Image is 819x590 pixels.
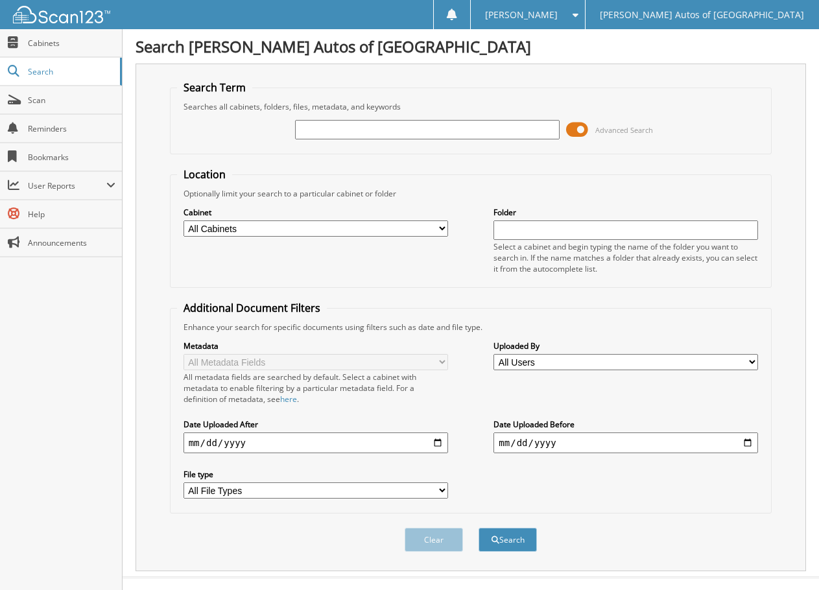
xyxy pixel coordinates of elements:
[28,180,106,191] span: User Reports
[177,188,765,199] div: Optionally limit your search to a particular cabinet or folder
[493,432,758,453] input: end
[28,237,115,248] span: Announcements
[177,167,232,182] legend: Location
[28,209,115,220] span: Help
[493,207,758,218] label: Folder
[405,528,463,552] button: Clear
[136,36,806,57] h1: Search [PERSON_NAME] Autos of [GEOGRAPHIC_DATA]
[485,11,558,19] span: [PERSON_NAME]
[28,152,115,163] span: Bookmarks
[184,419,448,430] label: Date Uploaded After
[479,528,537,552] button: Search
[184,207,448,218] label: Cabinet
[493,241,758,274] div: Select a cabinet and begin typing the name of the folder you want to search in. If the name match...
[177,322,765,333] div: Enhance your search for specific documents using filters such as date and file type.
[177,101,765,112] div: Searches all cabinets, folders, files, metadata, and keywords
[13,6,110,23] img: scan123-logo-white.svg
[493,419,758,430] label: Date Uploaded Before
[28,66,113,77] span: Search
[184,469,448,480] label: File type
[493,340,758,351] label: Uploaded By
[184,372,448,405] div: All metadata fields are searched by default. Select a cabinet with metadata to enable filtering b...
[184,340,448,351] label: Metadata
[600,11,804,19] span: [PERSON_NAME] Autos of [GEOGRAPHIC_DATA]
[280,394,297,405] a: here
[184,432,448,453] input: start
[28,38,115,49] span: Cabinets
[177,80,252,95] legend: Search Term
[28,123,115,134] span: Reminders
[595,125,653,135] span: Advanced Search
[28,95,115,106] span: Scan
[177,301,327,315] legend: Additional Document Filters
